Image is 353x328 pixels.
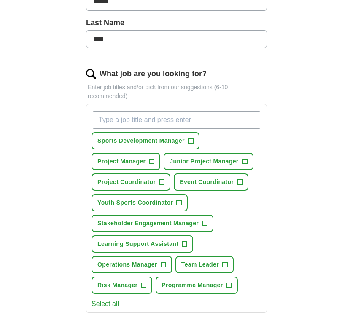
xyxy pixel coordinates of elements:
[92,132,199,149] button: Sports Development Manager
[100,68,207,80] label: What job are you looking for?
[97,240,178,248] span: Learning Support Assistant
[92,153,160,170] button: Project Manager
[86,83,267,101] p: Enter job titles and/or pick from our suggestions (6-10 recommended)
[180,178,234,187] span: Event Coordinator
[97,198,173,207] span: Youth Sports Coordinator
[97,281,137,290] span: Risk Manager
[181,260,219,269] span: Team Leader
[97,260,157,269] span: Operations Manager
[174,173,248,191] button: Event Coordinator
[170,157,238,166] span: Junior Project Manager
[92,111,261,129] input: Type a job title and press enter
[164,153,253,170] button: Junior Project Manager
[92,194,188,211] button: Youth Sports Coordinator
[97,219,199,228] span: Stakeholder Engagement Manager
[92,299,119,309] button: Select all
[92,215,213,232] button: Stakeholder Engagement Manager
[92,173,170,191] button: Project Coordinator
[86,17,267,29] label: Last Name
[92,256,172,273] button: Operations Manager
[92,235,193,253] button: Learning Support Assistant
[97,178,156,187] span: Project Coordinator
[92,277,152,294] button: Risk Manager
[86,69,96,79] img: search.png
[156,277,237,294] button: Programme Manager
[97,136,185,145] span: Sports Development Manager
[175,256,234,273] button: Team Leader
[97,157,146,166] span: Project Manager
[162,281,223,290] span: Programme Manager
